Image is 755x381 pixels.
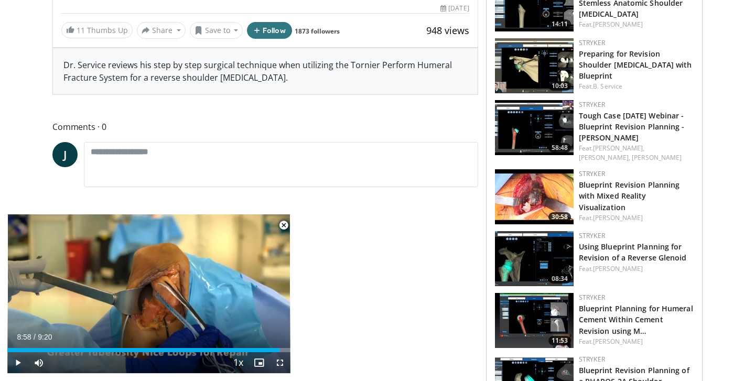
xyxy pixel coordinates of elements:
a: Stryker [579,100,605,109]
span: 30:58 [548,212,571,222]
a: [PERSON_NAME], [593,144,644,153]
a: Tough Case [DATE] Webinar - Blueprint Revision Planning - [PERSON_NAME] [579,111,685,143]
span: Comments 0 [52,120,478,134]
div: Feat. [579,20,694,29]
a: Stryker [579,231,605,240]
button: Close [273,214,294,236]
div: Feat. [579,264,694,274]
span: 11:53 [548,336,571,345]
span: 8:58 [17,333,31,341]
a: Blueprint Planning for Humeral Cement Within Cement Revision using M… [579,303,693,335]
button: Play [7,352,28,373]
a: Using Blueprint Planning for Revision of a Reverse Glenoid [579,242,687,263]
a: [PERSON_NAME] [593,213,643,222]
span: 10:03 [548,81,571,91]
button: Mute [28,352,49,373]
a: Stryker [579,355,605,364]
button: Follow [247,22,292,39]
button: Fullscreen [269,352,290,373]
a: 08:34 [495,231,574,286]
a: 11 Thumbs Up [61,22,133,38]
a: Stryker [579,38,605,47]
a: 58:48 [495,100,574,155]
span: 58:48 [548,143,571,153]
a: 1873 followers [295,27,340,36]
a: 11:53 [495,293,574,348]
div: Dr. Service reviews his step by step surgical technique when utilizing the Tornier Perform Humera... [53,48,478,94]
div: Progress Bar [7,348,290,352]
button: Save to [190,22,243,39]
img: 0f69fe2a-38d7-489e-a6af-c6fe0aaf151e.150x105_q85_crop-smart_upscale.jpg [495,38,574,93]
img: cdecaf22-ec09-4402-bedb-9ef13881ee13.150x105_q85_crop-smart_upscale.jpg [495,231,574,286]
button: Share [137,22,186,39]
span: 948 views [426,24,469,37]
div: Feat. [579,144,694,162]
video-js: Video Player [7,214,290,374]
a: 10:03 [495,38,574,93]
img: 74764a31-8039-4d8f-a61e-41e3e0716b59.150x105_q85_crop-smart_upscale.jpg [495,169,574,224]
a: Stryker [579,169,605,178]
a: Blueprint Revision Planning with Mixed Reality Visualization [579,180,680,212]
a: J [52,142,78,167]
span: 08:34 [548,274,571,284]
a: [PERSON_NAME] [632,153,682,162]
span: / [34,333,36,341]
a: [PERSON_NAME], [579,153,630,162]
div: Feat. [579,337,694,346]
a: Stryker [579,293,605,302]
button: Playback Rate [228,352,249,373]
a: [PERSON_NAME] [593,264,643,273]
button: Enable picture-in-picture mode [249,352,269,373]
span: 9:20 [38,333,52,341]
div: Feat. [579,213,694,223]
a: [PERSON_NAME] [593,337,643,346]
a: Preparing for Revision Shoulder [MEDICAL_DATA] with Blueprint [579,49,692,81]
a: B. Service [593,82,622,91]
a: [PERSON_NAME] [593,20,643,29]
div: [DATE] [440,4,469,13]
div: Feat. [579,82,694,91]
span: 11 [77,25,85,35]
span: 14:11 [548,19,571,29]
img: 2bd21fb6-1858-4721-ae6a-cc45830e2429.150x105_q85_crop-smart_upscale.jpg [495,100,574,155]
img: 79e7ba74-6523-4cfb-b3a1-07a5e7c5be41.150x105_q85_crop-smart_upscale.jpg [495,293,574,348]
a: 30:58 [495,169,574,224]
